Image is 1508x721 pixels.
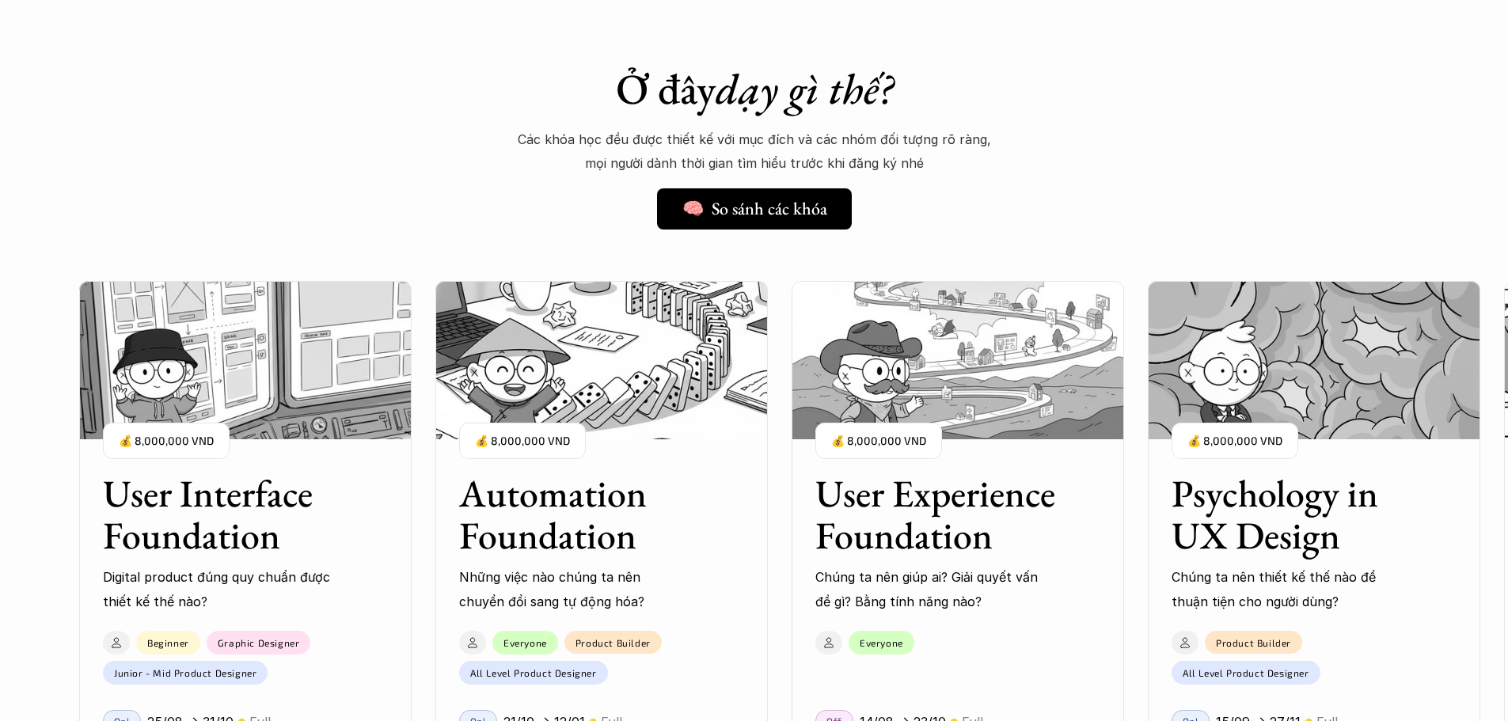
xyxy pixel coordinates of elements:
p: Product Builder [575,636,651,647]
p: 💰 8,000,000 VND [475,431,570,452]
h1: Ở đây [477,63,1031,115]
p: 💰 8,000,000 VND [1187,431,1282,452]
h3: Psychology in UX Design [1172,472,1417,556]
p: All Level Product Designer [470,667,597,678]
p: Everyone [860,637,903,648]
h3: User Experience Foundation [815,472,1061,556]
p: All Level Product Designer [1183,667,1309,678]
p: Digital product đúng quy chuẩn được thiết kế thế nào? [103,565,332,613]
p: Các khóa học đều được thiết kế với mục đích và các nhóm đối tượng rõ ràng, mọi người dành thời gi... [517,127,992,176]
h3: User Interface Foundation [103,472,348,556]
p: Product Builder [1216,636,1291,647]
em: dạy gì thế? [716,61,893,116]
p: Junior - Mid Product Designer [114,667,256,678]
p: Những việc nào chúng ta nên chuyển đổi sang tự động hóa? [459,565,689,613]
p: Chúng ta nên giúp ai? Giải quyết vấn đề gì? Bằng tính năng nào? [815,565,1045,613]
p: Beginner [147,637,189,648]
p: 💰 8,000,000 VND [831,431,926,452]
p: Graphic Designer [218,637,300,648]
p: 💰 8,000,000 VND [119,431,214,452]
p: Chúng ta nên thiết kế thế nào để thuận tiện cho người dùng? [1172,565,1401,613]
h5: 🧠 So sánh các khóa [682,199,827,219]
a: 🧠 So sánh các khóa [657,188,852,230]
p: Everyone [503,637,547,648]
h3: Automation Foundation [459,472,705,556]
